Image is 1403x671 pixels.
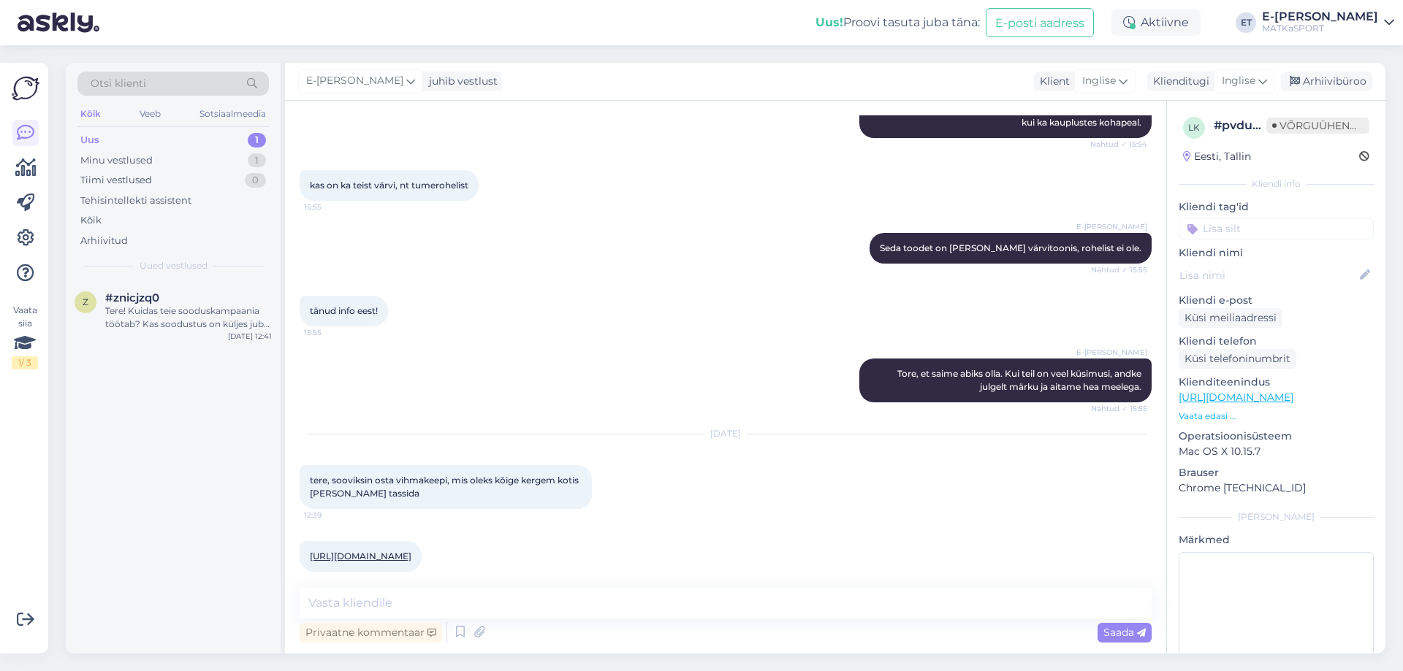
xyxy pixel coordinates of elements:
font: Minu vestlused [80,154,153,166]
font: Nähtud ✓ 15:55 [1091,404,1147,413]
font: Võrguühenduseta [1280,119,1393,132]
font: Nähtud ✓ 15:55 [1091,265,1147,275]
font: [DATE] 12:41 [228,331,272,341]
font: Mac OS X 10.15.7 [1179,445,1261,458]
font: ET [1241,17,1252,28]
font: Kliendi e-post [1179,294,1252,307]
a: [URL][DOMAIN_NAME] [1179,391,1293,404]
font: [PERSON_NAME] [1238,511,1315,522]
font: Saada [1103,626,1134,639]
font: E-posti aadress [995,16,1084,30]
font: Aktiivne [1141,15,1189,29]
font: E-[PERSON_NAME] [1076,222,1147,231]
font: Klienditeenindus [1179,375,1270,388]
font: Kõik [80,108,101,119]
font: / 3 [21,357,31,368]
a: E-[PERSON_NAME]MATKaSPORT [1262,11,1394,34]
font: 15:55 [304,202,322,212]
font: Uus [80,134,99,145]
font: Eesti, Tallin [1194,150,1251,163]
font: 15:55 [304,328,322,337]
button: E-posti aadress [986,8,1094,37]
font: tere, sooviksin osta vihmakeepi, mis oleks kõige kergem kotis [PERSON_NAME] tassida [310,475,581,499]
font: Inglise [1222,74,1255,87]
font: 12:39 [304,510,322,520]
font: MATKaSPORT [1262,23,1324,34]
font: tänud info eest! [310,305,378,316]
font: [DATE] [710,428,741,439]
input: Lisa nimi [1179,267,1357,283]
font: Otsi klienti [91,77,146,90]
font: Operatsioonisüsteem [1179,429,1292,442]
font: Nähtud ✓ 15:54 [1090,139,1147,149]
font: Küsi telefoninumbrit [1185,352,1290,365]
font: Tiimi vestlused [80,174,152,185]
font: Seda toodet on [PERSON_NAME] värvitoonis, rohelist ei ole. [880,242,1141,253]
font: Kliendi nimi [1179,246,1243,259]
font: Kliendi tag'id [1179,200,1249,213]
font: pvduwbkl [1222,118,1282,132]
font: juhib vestlust [429,74,498,88]
a: [URL][DOMAIN_NAME] [310,551,411,561]
font: Proovi tasuta juba täna: [843,15,980,29]
font: Vaata siia [13,304,37,329]
font: Chrome [TECHNICAL_ID] [1179,481,1306,494]
font: E-[PERSON_NAME] [1262,9,1378,23]
font: 1 [18,357,21,368]
font: #znicjzq0 [105,291,159,304]
font: Tore, et saime abiks olla. Kui teil on veel küsimusi, andke julgelt märku ja aitame hea meelega. [897,368,1144,392]
font: Märkmed [1179,533,1230,546]
font: E-[PERSON_NAME] [1076,348,1147,357]
font: Inglise [1082,74,1116,87]
font: Vaata edasi ... [1179,410,1236,421]
font: Privaatne kommentaar [305,626,425,639]
font: Klient [1040,74,1070,88]
font: Klienditugi [1153,74,1209,88]
font: 12:40 [304,573,323,583]
font: Kõik [80,214,102,226]
font: lk [1188,122,1200,133]
font: 0 [252,174,259,185]
font: Tehisintellekti assistent [80,194,191,206]
font: z [83,296,88,307]
img: Askly logo [12,74,39,102]
font: Kliendi telefon [1179,334,1257,348]
font: 1 [255,134,259,145]
span: #znicjzq0 [105,291,159,304]
font: Uued vestlused [140,260,208,271]
font: # [1214,118,1222,132]
font: E-[PERSON_NAME] [306,74,403,87]
font: Brauser [1179,466,1219,479]
font: Arhiivibüroo [1303,74,1366,88]
font: Tere! Kuidas teie sooduskampaania töötab? Kas soodustus on küljes juba kampaanias toodetel või pe... [105,305,270,421]
font: Arhiivitud [80,234,128,246]
font: Uus! [815,15,843,29]
font: Küsi meiliaadressi [1185,311,1277,324]
font: 1 [255,154,259,166]
font: Kliendi info [1252,178,1301,189]
font: Veeb [140,108,161,119]
font: Sotsiaalmeedia [199,108,266,119]
input: Lisa silt [1179,218,1374,239]
font: kas on ka teist värvi, nt tumerohelist [310,180,468,191]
